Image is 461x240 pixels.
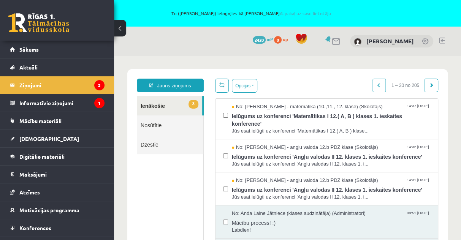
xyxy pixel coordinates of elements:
a: Mācību materiāli [10,112,105,129]
legend: Informatīvie ziņojumi [19,94,105,112]
a: No: [PERSON_NAME] - matemātika (10.,11., 12. klase) (Skolotājs) 14:37 [DATE] Ielūgums uz konferen... [118,47,316,79]
span: 1 – 30 no 205 [272,23,311,36]
span: Tu ([PERSON_NAME]) ielogojies kā [PERSON_NAME] [87,11,415,16]
a: Jauns ziņojums [23,23,90,36]
span: Atzīmes [19,189,40,196]
i: 3 [94,80,105,90]
legend: Ziņojumi [19,76,105,94]
span: No: [PERSON_NAME] - angļu valoda 12.b PDZ klase (Skolotājs) [118,88,264,95]
span: 0 [274,36,282,44]
a: Atpakaļ uz savu lietotāju [280,10,331,16]
a: No: [PERSON_NAME] - angļu valoda 12.b PDZ klase (Skolotājs) 14:32 [DATE] Ielūgums uz konferenci '... [118,88,316,112]
a: Motivācijas programma [10,201,105,219]
a: No: [PERSON_NAME] (12.b2 JK klase) 11:52 [DATE] [118,188,316,211]
span: Motivācijas programma [19,207,79,213]
span: Aktuāli [19,64,38,71]
span: Jūs esat ielūgti uz konferenci 'Angļu valodas II 12. klases 1. i... [118,105,316,112]
span: No: [PERSON_NAME] - angļu valoda 12.b PDZ klase (Skolotājs) [118,121,264,128]
span: 09:51 [DATE] [293,154,316,160]
a: Sākums [10,41,105,58]
a: Rīgas 1. Tālmācības vidusskola [8,13,69,32]
span: [DEMOGRAPHIC_DATA] [19,135,79,142]
span: Ielūgums uz konferenci 'Matemātikas I 12.( A, B ) klases 1. ieskaites konference' [118,55,316,72]
a: Atzīmes [10,183,105,201]
i: 1 [94,98,105,108]
a: Konferences [10,219,105,237]
a: [PERSON_NAME] [366,37,414,45]
span: mP [267,36,273,42]
span: 14:31 [DATE] [293,121,316,127]
span: Labdien! [118,171,316,178]
a: Ziņojumi3 [10,76,105,94]
a: [DEMOGRAPHIC_DATA] [10,130,105,147]
a: Aktuāli [10,58,105,76]
span: Jūs esat ielūgti uz konferenci 'Angļu valodas II 12. klases 1. i... [118,138,316,145]
span: Mācību process! :) [118,161,316,171]
img: Matīss Liepiņš [354,38,361,46]
span: No: Anda Laine Jātniece (klases audzinātāja) (Administratori) [118,154,252,161]
span: 3 [74,44,84,53]
span: 14:37 [DATE] [293,47,316,53]
button: Opcijas [118,23,143,37]
span: Sākums [19,46,39,53]
a: Maksājumi [10,166,105,183]
a: Informatīvie ziņojumi1 [10,94,105,112]
legend: Maksājumi [19,166,105,183]
a: 2420 mP [253,36,273,42]
a: 3Ienākošie [23,40,88,60]
span: 2420 [253,36,266,44]
span: No: [PERSON_NAME] (12.b2 JK klase) [118,188,204,195]
a: Digitālie materiāli [10,148,105,165]
span: Mācību materiāli [19,117,62,124]
span: No: [PERSON_NAME] - matemātika (10.,11., 12. klase) (Skolotājs) [118,47,269,55]
span: 14:32 [DATE] [293,88,316,94]
a: Dzēstie [23,79,89,98]
span: Digitālie materiāli [19,153,65,160]
a: 0 xp [274,36,291,42]
span: Ielūgums uz konferenci 'Angļu valodas II 12. klases 1. ieskaites konference' [118,128,316,138]
span: 11:52 [DATE] [293,188,316,193]
span: Konferences [19,224,51,231]
span: Ielūgums uz konferenci 'Angļu valodas II 12. klases 1. ieskaites konference' [118,95,316,105]
a: No: Anda Laine Jātniece (klases audzinātāja) (Administratori) 09:51 [DATE] Mācību process! :) Lab... [118,154,316,178]
a: Nosūtītie [23,60,89,79]
a: No: [PERSON_NAME] - angļu valoda 12.b PDZ klase (Skolotājs) 14:31 [DATE] Ielūgums uz konferenci '... [118,121,316,145]
span: Jūs esat ielūgti uz konferenci 'Matemātikas I 12.( A, B ) klase... [118,72,316,79]
span: xp [283,36,288,42]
